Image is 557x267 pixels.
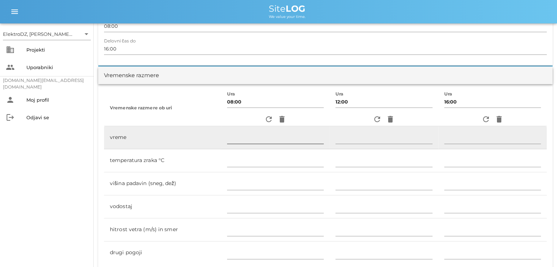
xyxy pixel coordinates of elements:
label: Ura [335,91,344,97]
td: vreme [104,126,221,149]
i: person [6,95,15,104]
span: We value your time. [269,14,305,19]
i: menu [10,7,19,16]
label: Delovni čas do [104,38,135,44]
div: ElektroDZ, [PERSON_NAME] S.P. [3,28,91,40]
label: Ura [227,91,235,97]
span: Site [269,3,305,14]
th: Vremenske razmere ob uri [104,90,221,126]
iframe: Chat Widget [453,188,557,267]
i: delete [495,115,504,124]
div: Projekti [26,47,88,53]
div: Uporabniki [26,64,88,70]
i: refresh [482,115,490,124]
b: LOG [286,3,305,14]
i: people [6,63,15,72]
i: arrow_drop_down [82,30,91,38]
td: vodostaj [104,195,221,218]
label: Ura [444,91,452,97]
td: višina padavin (sneg, dež) [104,172,221,195]
i: logout [6,113,15,122]
td: hitrost vetra (m/s) in smer [104,218,221,241]
i: delete [278,115,286,124]
div: ElektroDZ, [PERSON_NAME] S.P. [3,31,73,37]
td: temperatura zraka °C [104,149,221,172]
div: Pripomoček za klepet [453,188,557,267]
i: delete [386,115,395,124]
i: refresh [264,115,273,124]
i: refresh [373,115,382,124]
td: drugi pogoji [104,241,221,264]
div: Vremenske razmere [104,71,159,80]
div: Moj profil [26,97,88,103]
i: business [6,45,15,54]
div: Odjavi se [26,114,88,120]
